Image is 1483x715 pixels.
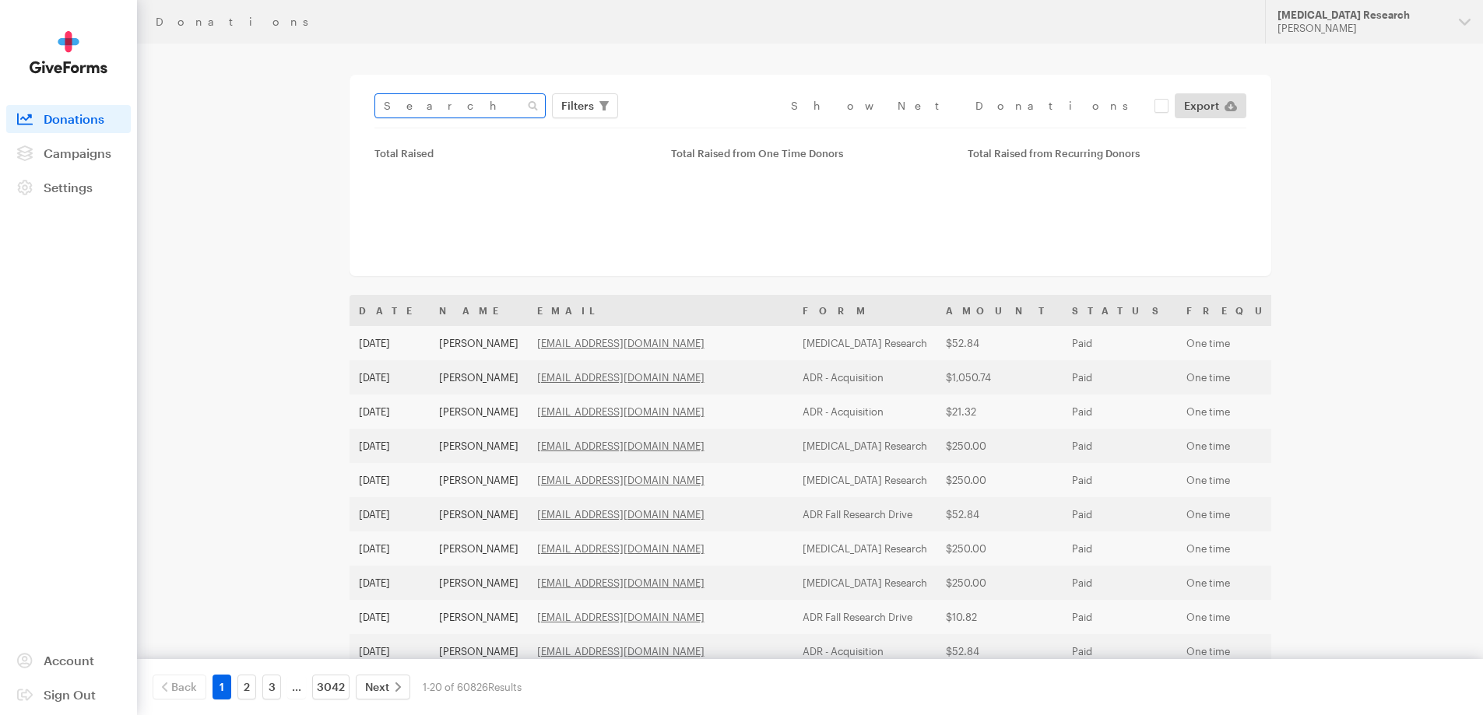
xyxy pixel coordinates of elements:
span: Results [488,681,522,693]
td: ADR - Acquisition [793,360,937,394]
td: One time [1177,429,1355,463]
td: One time [1177,497,1355,531]
td: $250.00 [937,566,1063,600]
td: One time [1177,634,1355,668]
th: Date [350,295,430,326]
div: [MEDICAL_DATA] Research [1277,9,1446,22]
td: ADR - Acquisition [793,634,937,668]
a: 3042 [312,675,350,699]
span: Account [44,653,94,668]
th: Name [430,295,528,326]
div: Total Raised from One Time Donors [671,147,949,159]
td: [DATE] [350,394,430,429]
span: Settings [44,180,93,195]
td: [PERSON_NAME] [430,531,528,566]
td: [PERSON_NAME] [430,394,528,429]
a: Campaigns [6,139,131,167]
td: [DATE] [350,531,430,566]
td: [MEDICAL_DATA] Research [793,463,937,497]
td: One time [1177,463,1355,497]
a: [EMAIL_ADDRESS][DOMAIN_NAME] [537,611,705,623]
a: Next [356,675,410,699]
td: [DATE] [350,429,430,463]
span: Export [1184,96,1219,115]
div: Total Raised from Recurring Donors [968,147,1246,159]
span: Donations [44,111,104,126]
td: [MEDICAL_DATA] Research [793,326,937,360]
td: ADR Fall Research Drive [793,497,937,531]
a: Sign Out [6,681,131,709]
td: $52.84 [937,326,1063,360]
td: $10.82 [937,600,1063,634]
td: [DATE] [350,497,430,531]
td: One time [1177,326,1355,360]
td: Paid [1063,394,1177,429]
td: $52.84 [937,634,1063,668]
td: [DATE] [350,600,430,634]
div: Total Raised [374,147,652,159]
td: [PERSON_NAME] [430,600,528,634]
a: 2 [237,675,256,699]
td: Paid [1063,531,1177,566]
a: [EMAIL_ADDRESS][DOMAIN_NAME] [537,645,705,657]
td: Paid [1063,463,1177,497]
div: 1-20 of 60826 [423,675,522,699]
td: [PERSON_NAME] [430,360,528,394]
td: One time [1177,600,1355,634]
td: One time [1177,394,1355,429]
button: Filters [552,93,618,118]
td: [PERSON_NAME] [430,634,528,668]
a: 3 [262,675,281,699]
th: Amount [937,295,1063,326]
td: $52.84 [937,497,1063,531]
img: GiveForms [30,31,107,74]
a: [EMAIL_ADDRESS][DOMAIN_NAME] [537,542,705,555]
th: Status [1063,295,1177,326]
td: [MEDICAL_DATA] Research [793,566,937,600]
td: Paid [1063,566,1177,600]
span: Filters [561,96,594,115]
th: Frequency [1177,295,1355,326]
td: [MEDICAL_DATA] Research [793,429,937,463]
td: Paid [1063,429,1177,463]
a: Settings [6,173,131,202]
td: $250.00 [937,531,1063,566]
td: [PERSON_NAME] [430,497,528,531]
td: One time [1177,360,1355,394]
td: [DATE] [350,326,430,360]
span: Sign Out [44,687,96,702]
td: [PERSON_NAME] [430,429,528,463]
td: $250.00 [937,463,1063,497]
input: Search Name & Email [374,93,546,118]
td: $250.00 [937,429,1063,463]
th: Email [528,295,793,326]
a: [EMAIL_ADDRESS][DOMAIN_NAME] [537,577,705,589]
td: Paid [1063,497,1177,531]
td: [MEDICAL_DATA] Research [793,531,937,566]
span: Campaigns [44,145,111,160]
a: Donations [6,105,131,133]
td: [PERSON_NAME] [430,463,528,497]
a: Export [1175,93,1246,118]
td: ADR - Acquisition [793,394,937,429]
td: One time [1177,531,1355,566]
a: [EMAIL_ADDRESS][DOMAIN_NAME] [537,508,705,520]
td: ADR Fall Research Drive [793,600,937,634]
th: Form [793,295,937,326]
td: Paid [1063,360,1177,394]
td: [DATE] [350,463,430,497]
a: [EMAIL_ADDRESS][DOMAIN_NAME] [537,474,705,486]
td: [DATE] [350,634,430,668]
td: Paid [1063,634,1177,668]
div: [PERSON_NAME] [1277,22,1446,35]
td: [PERSON_NAME] [430,326,528,360]
td: [DATE] [350,566,430,600]
td: Paid [1063,326,1177,360]
a: Account [6,647,131,675]
td: [DATE] [350,360,430,394]
a: [EMAIL_ADDRESS][DOMAIN_NAME] [537,440,705,452]
td: $21.32 [937,394,1063,429]
td: One time [1177,566,1355,600]
a: [EMAIL_ADDRESS][DOMAIN_NAME] [537,371,705,384]
td: $1,050.74 [937,360,1063,394]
